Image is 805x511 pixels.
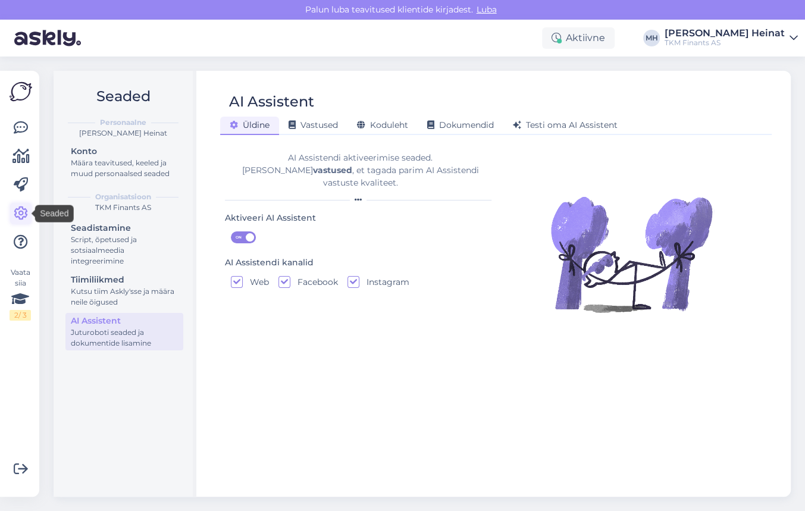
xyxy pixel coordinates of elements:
[289,120,338,130] span: Vastused
[231,232,246,243] span: ON
[229,90,314,113] div: AI Assistent
[63,85,183,108] h2: Seaded
[225,152,496,189] div: AI Assistendi aktiveerimise seaded. [PERSON_NAME] , et tagada parim AI Assistendi vastuste kvalit...
[35,205,73,222] div: Seaded
[65,313,183,350] a: AI AssistentJuturoboti seaded ja dokumentide lisamine
[71,315,178,327] div: AI Assistent
[357,120,408,130] span: Koduleht
[513,120,618,130] span: Testi oma AI Assistent
[71,286,178,308] div: Kutsu tiim Askly'sse ja määra neile õigused
[71,158,178,179] div: Määra teavitused, keeled ja muud personaalsed seaded
[10,80,32,103] img: Askly Logo
[542,27,615,49] div: Aktiivne
[665,29,798,48] a: [PERSON_NAME] HeinatTKM Finants AS
[473,4,500,15] span: Luba
[65,272,183,309] a: TiimiliikmedKutsu tiim Askly'sse ja määra neile õigused
[10,310,31,321] div: 2 / 3
[243,276,269,288] label: Web
[225,256,314,269] div: AI Assistendi kanalid
[63,128,183,139] div: [PERSON_NAME] Heinat
[313,165,352,175] b: vastused
[10,267,31,321] div: Vaata siia
[548,171,715,337] img: Illustration
[95,192,151,202] b: Organisatsioon
[665,29,785,38] div: [PERSON_NAME] Heinat
[71,327,178,349] div: Juturoboti seaded ja dokumentide lisamine
[65,143,183,181] a: KontoMäära teavitused, keeled ja muud personaalsed seaded
[71,222,178,234] div: Seadistamine
[65,220,183,268] a: SeadistamineScript, õpetused ja sotsiaalmeedia integreerimine
[665,38,785,48] div: TKM Finants AS
[230,120,270,130] span: Üldine
[427,120,494,130] span: Dokumendid
[71,145,178,158] div: Konto
[359,276,409,288] label: Instagram
[643,30,660,46] div: MH
[63,202,183,213] div: TKM Finants AS
[71,274,178,286] div: Tiimiliikmed
[71,234,178,267] div: Script, õpetused ja sotsiaalmeedia integreerimine
[100,117,146,128] b: Personaalne
[225,212,316,225] div: Aktiveeri AI Assistent
[290,276,338,288] label: Facebook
